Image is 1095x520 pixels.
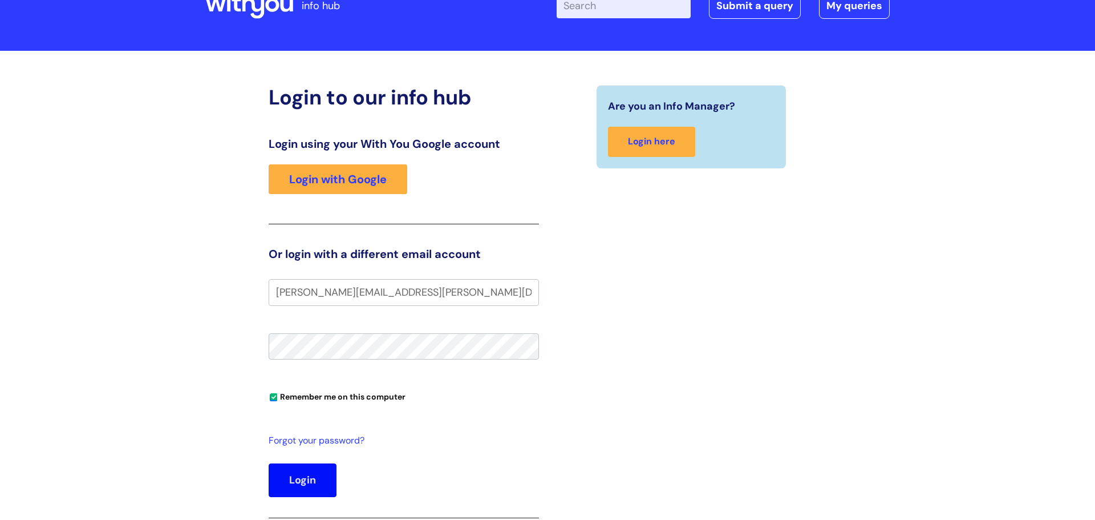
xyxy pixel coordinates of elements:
[269,137,539,151] h3: Login using your With You Google account
[269,85,539,110] h2: Login to our info hub
[269,279,539,305] input: Your e-mail address
[269,387,539,405] div: You can uncheck this option if you're logging in from a shared device
[608,97,735,115] span: Are you an Info Manager?
[269,247,539,261] h3: Or login with a different email account
[270,394,277,401] input: Remember me on this computer
[269,433,533,449] a: Forgot your password?
[608,127,695,157] a: Login here
[269,463,336,497] button: Login
[269,164,407,194] a: Login with Google
[269,389,405,402] label: Remember me on this computer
